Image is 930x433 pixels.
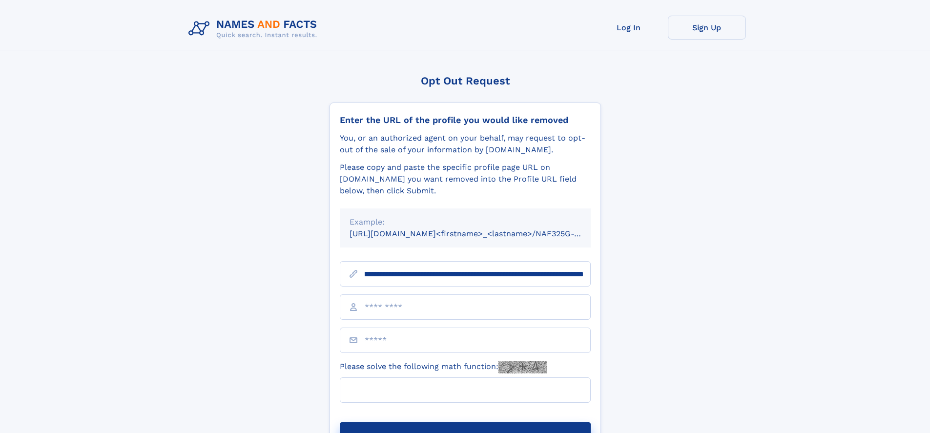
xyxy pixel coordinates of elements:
[350,216,581,228] div: Example:
[330,75,601,87] div: Opt Out Request
[340,361,547,373] label: Please solve the following math function:
[350,229,609,238] small: [URL][DOMAIN_NAME]<firstname>_<lastname>/NAF325G-xxxxxxxx
[590,16,668,40] a: Log In
[185,16,325,42] img: Logo Names and Facts
[668,16,746,40] a: Sign Up
[340,115,591,125] div: Enter the URL of the profile you would like removed
[340,162,591,197] div: Please copy and paste the specific profile page URL on [DOMAIN_NAME] you want removed into the Pr...
[340,132,591,156] div: You, or an authorized agent on your behalf, may request to opt-out of the sale of your informatio...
